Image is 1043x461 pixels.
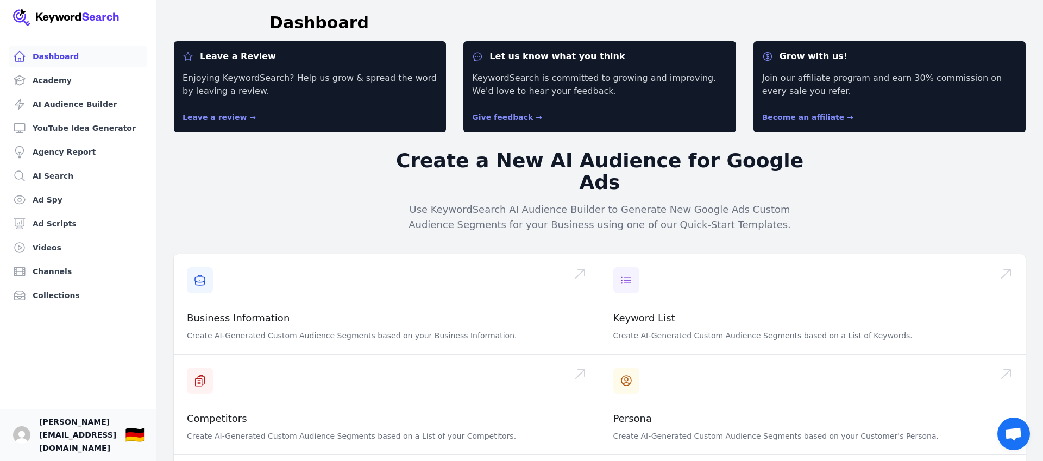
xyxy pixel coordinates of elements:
[183,113,256,122] a: Leave a review
[125,424,145,446] button: 🇩🇪
[187,413,247,424] a: Competitors
[13,426,30,444] button: Open user button
[472,50,727,63] dt: Let us know what you think
[39,415,116,454] span: [PERSON_NAME][EMAIL_ADDRESS][DOMAIN_NAME]
[762,72,1017,98] p: Join our affiliate program and earn 30% commission on every sale you refer.
[183,50,437,63] dt: Leave a Review
[9,117,147,139] a: YouTube Idea Generator
[9,237,147,258] a: Videos
[9,213,147,235] a: Ad Scripts
[9,70,147,91] a: Academy
[9,141,147,163] a: Agency Report
[13,9,120,26] img: Your Company
[9,46,147,67] a: Dashboard
[613,312,675,324] a: Keyword List
[762,113,853,122] a: Become an affiliate
[125,425,145,445] div: 🇩🇪
[391,202,808,232] p: Use KeywordSearch AI Audience Builder to Generate New Google Ads Custom Audience Segments for you...
[9,261,147,282] a: Channels
[269,13,369,33] h1: Dashboard
[762,50,1017,63] dt: Grow with us!
[9,93,147,115] a: AI Audience Builder
[9,285,147,306] a: Collections
[9,165,147,187] a: AI Search
[391,150,808,193] h2: Create a New AI Audience for Google Ads
[536,113,542,122] span: →
[187,312,290,324] a: Business Information
[183,72,437,98] p: Enjoying KeywordSearch? Help us grow & spread the word by leaving a review.
[613,413,652,424] a: Persona
[997,418,1030,450] div: Chat öffnen
[9,189,147,211] a: Ad Spy
[847,113,853,122] span: →
[472,113,542,122] a: Give feedback
[472,72,727,98] p: KeywordSearch is committed to growing and improving. We'd love to hear your feedback.
[249,113,256,122] span: →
